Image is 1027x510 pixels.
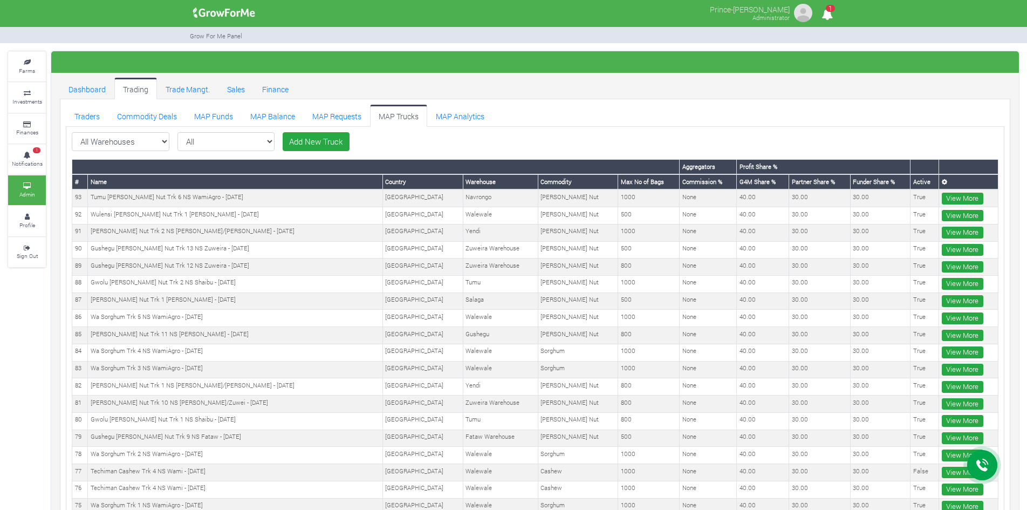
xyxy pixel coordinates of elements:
td: [GEOGRAPHIC_DATA] [382,259,463,276]
td: Zuweira Warehouse [463,259,538,276]
td: 30.00 [789,293,851,310]
td: [GEOGRAPHIC_DATA] [382,189,463,207]
td: Gushegu [PERSON_NAME] Nut Trk 13 NS Zuweira - [DATE] [88,241,383,259]
td: [GEOGRAPHIC_DATA] [382,430,463,447]
td: 30.00 [789,412,851,430]
td: 1000 [618,464,680,481]
td: [PERSON_NAME] Nut [538,396,618,413]
td: 30.00 [850,378,910,396]
td: 90 [72,241,88,259]
td: 40.00 [737,464,789,481]
td: 30.00 [789,275,851,293]
td: 30.00 [850,412,910,430]
td: [GEOGRAPHIC_DATA] [382,224,463,241]
td: 80 [72,412,88,430]
td: [PERSON_NAME] Nut [538,259,618,276]
th: Warehouse [463,174,538,189]
td: 77 [72,464,88,481]
td: [PERSON_NAME] Nut Trk 1 NS [PERSON_NAME]/[PERSON_NAME] - [DATE] [88,378,383,396]
th: Max No of Bags [618,174,680,189]
td: 30.00 [789,447,851,464]
td: None [680,464,737,481]
td: 30.00 [789,481,851,498]
td: [PERSON_NAME] Nut [538,378,618,396]
th: Funder Share % [850,174,910,189]
td: [PERSON_NAME] Nut Trk 10 NS [PERSON_NAME]/Zuwei - [DATE] [88,396,383,413]
td: 30.00 [789,396,851,413]
a: MAP Requests [304,105,370,126]
td: 40.00 [737,430,789,447]
td: Walewale [463,361,538,378]
td: [GEOGRAPHIC_DATA] [382,361,463,378]
td: [PERSON_NAME] Nut Trk 2 NS [PERSON_NAME]/[PERSON_NAME] - [DATE] [88,224,383,241]
td: 30.00 [789,361,851,378]
td: [PERSON_NAME] Nut [538,412,618,430]
td: True [910,412,939,430]
small: Admin [19,191,35,198]
td: 84 [72,344,88,361]
td: 30.00 [850,310,910,327]
td: Yendi [463,378,538,396]
td: 30.00 [850,275,910,293]
a: Trading [114,78,157,99]
a: Finance [254,78,297,99]
td: None [680,189,737,207]
td: None [680,412,737,430]
a: View More [942,398,983,410]
small: Investments [12,98,42,105]
a: Trade Mangt. [157,78,218,99]
td: 40.00 [737,378,789,396]
a: View More [942,261,983,273]
td: 30.00 [789,430,851,447]
td: None [680,430,737,447]
td: 30.00 [850,361,910,378]
td: 30.00 [789,259,851,276]
a: Traders [66,105,108,126]
td: Yendi [463,224,538,241]
td: 40.00 [737,224,789,241]
td: True [910,396,939,413]
td: [GEOGRAPHIC_DATA] [382,378,463,396]
td: 40.00 [737,412,789,430]
td: [GEOGRAPHIC_DATA] [382,327,463,344]
td: True [910,224,939,241]
td: [PERSON_NAME] Nut [538,310,618,327]
td: None [680,447,737,464]
td: 85 [72,327,88,344]
td: [GEOGRAPHIC_DATA] [382,344,463,361]
td: [GEOGRAPHIC_DATA] [382,447,463,464]
td: Cashew [538,481,618,498]
a: View More [942,278,983,290]
td: 800 [618,412,680,430]
td: 800 [618,327,680,344]
td: 30.00 [789,464,851,481]
img: growforme image [792,2,814,24]
td: 500 [618,293,680,310]
td: 30.00 [850,481,910,498]
a: View More [942,364,983,376]
td: Sorghum [538,344,618,361]
td: 30.00 [850,344,910,361]
td: None [680,327,737,344]
a: Commodity Deals [108,105,186,126]
th: Partner Share % [789,174,851,189]
a: View More [942,330,983,342]
td: None [680,344,737,361]
td: 40.00 [737,310,789,327]
a: View More [942,432,983,444]
td: 82 [72,378,88,396]
td: 1000 [618,310,680,327]
td: Salaga [463,293,538,310]
td: 500 [618,207,680,225]
td: [PERSON_NAME] Nut Trk 11 NS [PERSON_NAME] - [DATE] [88,327,383,344]
td: 40.00 [737,396,789,413]
td: 500 [618,430,680,447]
small: Farms [19,67,35,74]
td: Gwolu [PERSON_NAME] Nut Trk 1 NS Shaibu - [DATE] [88,412,383,430]
td: 30.00 [789,189,851,207]
td: Walewale [463,464,538,481]
td: [PERSON_NAME] Nut [538,224,618,241]
td: 1000 [618,344,680,361]
td: Wa Sorghum Trk 2 NS WamiAgro - [DATE] [88,447,383,464]
td: None [680,259,737,276]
